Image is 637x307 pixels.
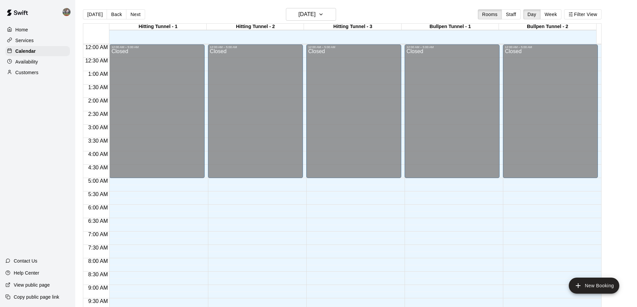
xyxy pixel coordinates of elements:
[87,245,110,251] span: 7:30 AM
[299,10,316,19] h6: [DATE]
[111,45,202,49] div: 12:00 AM – 5:00 AM
[87,232,110,237] span: 7:00 AM
[109,44,204,178] div: 12:00 AM – 5:00 AM: Closed
[210,49,301,180] div: Closed
[87,285,110,291] span: 9:00 AM
[5,67,70,78] a: Customers
[207,24,304,30] div: Hitting Tunnel - 2
[83,9,107,19] button: [DATE]
[14,270,39,276] p: Help Center
[109,24,207,30] div: Hitting Tunnel - 1
[63,8,71,16] img: Andrew Altstadt
[540,9,561,19] button: Week
[407,45,498,49] div: 12:00 AM – 5:00 AM
[505,49,596,180] div: Closed
[286,8,336,21] button: [DATE]
[14,294,59,300] p: Copy public page link
[308,45,399,49] div: 12:00 AM – 5:00 AM
[5,46,70,56] a: Calendar
[14,258,37,264] p: Contact Us
[87,151,110,157] span: 4:00 AM
[523,9,541,19] button: Day
[87,298,110,304] span: 9:30 AM
[15,26,28,33] p: Home
[5,57,70,67] a: Availability
[499,24,596,30] div: Bullpen Tunnel - 2
[87,111,110,117] span: 2:30 AM
[87,258,110,264] span: 8:00 AM
[15,37,34,44] p: Services
[502,9,521,19] button: Staff
[478,9,502,19] button: Rooms
[15,69,38,76] p: Customers
[304,24,401,30] div: Hitting Tunnel - 3
[111,49,202,180] div: Closed
[107,9,126,19] button: Back
[402,24,499,30] div: Bullpen Tunnel - 1
[564,9,602,19] button: Filter View
[87,178,110,184] span: 5:00 AM
[87,218,110,224] span: 6:30 AM
[87,205,110,210] span: 6:00 AM
[84,58,110,63] span: 12:30 AM
[405,44,500,178] div: 12:00 AM – 5:00 AM: Closed
[407,49,498,180] div: Closed
[15,48,36,54] p: Calendar
[87,98,110,104] span: 2:00 AM
[84,44,110,50] span: 12:00 AM
[87,85,110,90] span: 1:30 AM
[87,272,110,277] span: 8:30 AM
[87,71,110,77] span: 1:00 AM
[14,282,50,288] p: View public page
[87,138,110,144] span: 3:30 AM
[5,25,70,35] a: Home
[569,278,619,294] button: add
[15,58,38,65] p: Availability
[208,44,303,178] div: 12:00 AM – 5:00 AM: Closed
[210,45,301,49] div: 12:00 AM – 5:00 AM
[87,125,110,130] span: 3:00 AM
[126,9,145,19] button: Next
[306,44,401,178] div: 12:00 AM – 5:00 AM: Closed
[61,5,75,19] div: Andrew Altstadt
[308,49,399,180] div: Closed
[87,165,110,170] span: 4:30 AM
[503,44,598,178] div: 12:00 AM – 5:00 AM: Closed
[505,45,596,49] div: 12:00 AM – 5:00 AM
[5,35,70,45] a: Services
[87,191,110,197] span: 5:30 AM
